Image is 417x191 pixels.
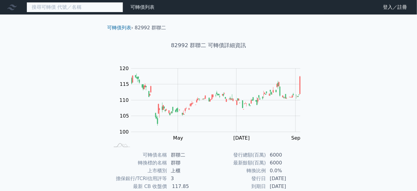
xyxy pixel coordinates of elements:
[116,66,310,141] g: Chart
[266,159,307,167] td: 6000
[266,167,307,175] td: 0.0%
[27,2,123,12] input: 搜尋可轉債 代號／名稱
[208,159,266,167] td: 最新餘額(百萬)
[102,41,315,50] h1: 82992 群聯二 可轉債詳細資訊
[171,183,190,190] div: 117.85
[173,135,183,141] tspan: May
[110,159,167,167] td: 轉換標的名稱
[107,24,133,31] li: ›
[167,159,208,167] td: 群聯
[208,175,266,183] td: 發行日
[110,151,167,159] td: 可轉債名稱
[119,129,129,135] tspan: 100
[208,167,266,175] td: 轉換比例
[234,135,250,141] tspan: [DATE]
[120,113,129,119] tspan: 105
[291,135,301,141] tspan: Sep
[107,25,131,31] a: 可轉債列表
[266,151,307,159] td: 6000
[378,2,412,12] a: 登入／註冊
[208,183,266,190] td: 到期日
[110,167,167,175] td: 上市櫃別
[167,167,208,175] td: 上櫃
[266,183,307,190] td: [DATE]
[110,183,167,190] td: 最新 CB 收盤價
[167,151,208,159] td: 群聯二
[266,175,307,183] td: [DATE]
[119,97,129,103] tspan: 110
[119,66,129,71] tspan: 120
[120,81,129,87] tspan: 115
[208,151,266,159] td: 發行總額(百萬)
[167,175,208,183] td: 3
[110,175,167,183] td: 擔保銀行/TCRI信用評等
[135,24,166,31] li: 82992 群聯二
[130,4,154,10] a: 可轉債列表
